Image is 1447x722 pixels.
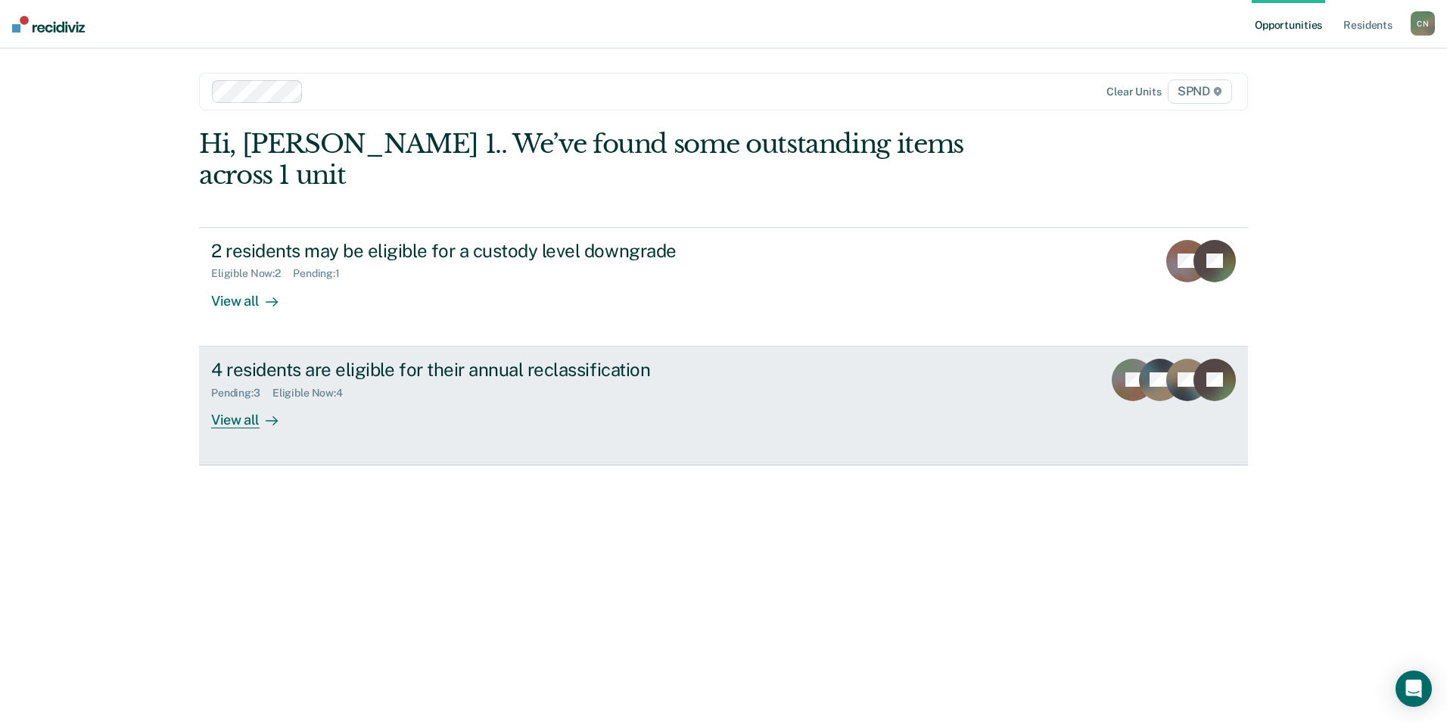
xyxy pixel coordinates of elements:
[211,280,296,310] div: View all
[199,227,1248,347] a: 2 residents may be eligible for a custody level downgradeEligible Now:2Pending:1View all
[211,399,296,428] div: View all
[1411,11,1435,36] button: CN
[211,240,742,262] div: 2 residents may be eligible for a custody level downgrade
[272,387,355,400] div: Eligible Now : 4
[1396,671,1432,707] div: Open Intercom Messenger
[211,267,293,280] div: Eligible Now : 2
[211,387,272,400] div: Pending : 3
[199,129,1038,191] div: Hi, [PERSON_NAME] 1.. We’ve found some outstanding items across 1 unit
[1168,79,1232,104] span: SPND
[211,359,742,381] div: 4 residents are eligible for their annual reclassification
[12,16,85,33] img: Recidiviz
[1106,86,1162,98] div: Clear units
[1411,11,1435,36] div: C N
[293,267,352,280] div: Pending : 1
[199,347,1248,465] a: 4 residents are eligible for their annual reclassificationPending:3Eligible Now:4View all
